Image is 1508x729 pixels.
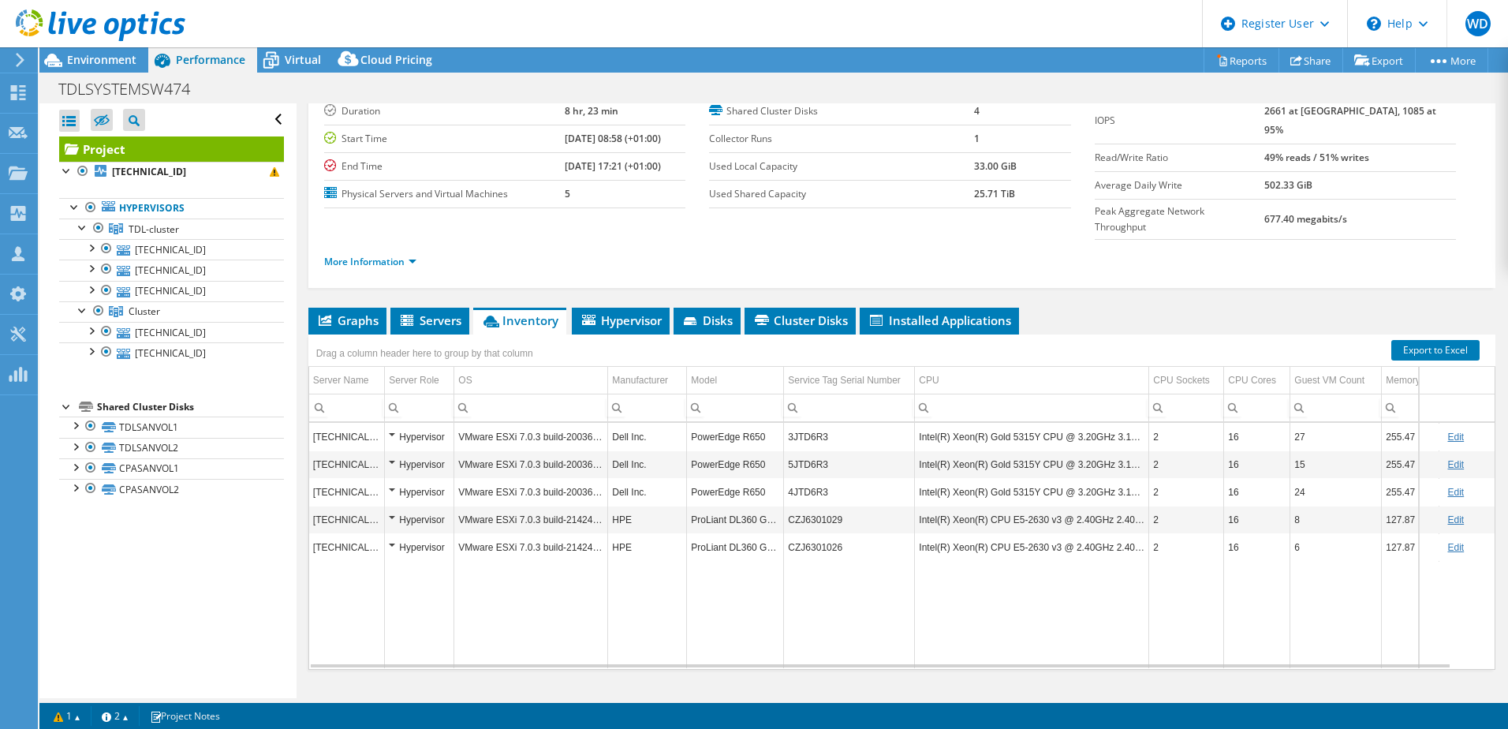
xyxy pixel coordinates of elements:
div: Server Role [389,371,439,390]
div: Hypervisor [389,455,450,474]
label: Shared Cluster Disks [709,103,974,119]
td: Column Memory, Value 255.47 GiB [1382,478,1439,506]
a: 1 [43,706,91,726]
td: Column OS, Value VMware ESXi 7.0.3 build-20036589 [454,450,608,478]
a: [TECHNICAL_ID] [59,239,284,260]
td: Column Service Tag Serial Number, Value 5JTD6R3 [784,450,915,478]
div: Shared Cluster Disks [97,398,284,417]
td: Column CPU Cores, Value 16 [1224,478,1290,506]
a: TDL-cluster [59,219,284,239]
a: Export [1342,48,1416,73]
span: Installed Applications [868,312,1011,328]
div: Server Name [313,371,369,390]
td: Column Server Name, Value 10.16.2.53 [309,478,385,506]
a: Hypervisors [59,198,284,219]
td: Column Manufacturer, Filter cell [608,394,687,421]
span: Graphs [316,312,379,328]
a: Project Notes [139,706,231,726]
div: Manufacturer [612,371,668,390]
div: CPU Cores [1228,371,1276,390]
label: Peak Aggregate Network Throughput [1095,204,1264,235]
a: Reports [1204,48,1279,73]
td: Column CPU, Value Intel(R) Xeon(R) Gold 5315Y CPU @ 3.20GHz 3.19 GHz [915,423,1149,450]
td: Column OS, Value VMware ESXi 7.0.3 build-21424296 [454,506,608,533]
td: Column Model, Value PowerEdge R650 [687,450,784,478]
span: Virtual [285,52,321,67]
a: [TECHNICAL_ID] [59,281,284,301]
div: Hypervisor [389,538,450,557]
b: 1 [974,132,980,145]
td: Column Server Name, Value 10.5.2.52 [309,506,385,533]
td: Column Server Name, Filter cell [309,394,385,421]
b: 677.40 megabits/s [1264,212,1347,226]
td: Column Memory, Value 127.87 GiB [1382,533,1439,561]
span: Servers [398,312,461,328]
td: Manufacturer Column [608,367,687,394]
td: Column Server Name, Value 10.5.2.53 [309,533,385,561]
td: Column Server Role, Value Hypervisor [385,450,454,478]
div: Memory [1386,371,1420,390]
b: [DATE] 17:21 (+01:00) [565,159,661,173]
td: Column Guest VM Count, Value 24 [1290,478,1382,506]
td: Column Server Role, Value Hypervisor [385,506,454,533]
h1: TDLSYSTEMSW474 [51,80,215,98]
td: Column CPU, Value Intel(R) Xeon(R) CPU E5-2630 v3 @ 2.40GHz 2.40 GHz [915,506,1149,533]
td: Server Role Column [385,367,454,394]
td: Column Manufacturer, Value HPE [608,533,687,561]
td: Column CPU Sockets, Value 2 [1149,423,1224,450]
td: Server Name Column [309,367,385,394]
div: Hypervisor [389,428,450,447]
td: Column CPU Sockets, Value 2 [1149,533,1224,561]
span: Disks [681,312,733,328]
div: Service Tag Serial Number [788,371,901,390]
a: CPASANVOL1 [59,458,284,479]
td: Column Model, Value PowerEdge R650 [687,478,784,506]
td: Memory Column [1382,367,1439,394]
td: Column CPU, Value Intel(R) Xeon(R) Gold 5315Y CPU @ 3.20GHz 3.19 GHz [915,450,1149,478]
b: 8 hr, 23 min [565,104,618,118]
div: Hypervisor [389,510,450,529]
td: Column Server Name, Value 10.16.2.51 [309,450,385,478]
td: Column CPU Sockets, Value 2 [1149,506,1224,533]
a: TDLSANVOL1 [59,417,284,437]
td: Column CPU Sockets, Value 2 [1149,478,1224,506]
label: Used Shared Capacity [709,186,974,202]
label: Duration [324,103,565,119]
td: Column Guest VM Count, Value 27 [1290,423,1382,450]
svg: \n [1367,17,1381,31]
a: [TECHNICAL_ID] [59,260,284,280]
span: Cluster [129,305,160,318]
span: TDL-cluster [129,222,179,236]
td: Column OS, Value VMware ESXi 7.0.3 build-21424296 [454,533,608,561]
td: Column CPU Cores, Value 16 [1224,423,1290,450]
a: More Information [324,255,416,268]
label: Read/Write Ratio [1095,150,1264,166]
td: Column Guest VM Count, Value 15 [1290,450,1382,478]
td: Column CPU Cores, Value 16 [1224,533,1290,561]
a: Edit [1447,487,1464,498]
td: CPU Sockets Column [1149,367,1224,394]
td: Column Manufacturer, Value Dell Inc. [608,478,687,506]
div: CPU [919,371,939,390]
td: CPU Column [915,367,1149,394]
span: Cluster Disks [752,312,848,328]
a: Edit [1447,542,1464,553]
div: Drag a column header here to group by that column [312,342,537,364]
td: Column Service Tag Serial Number, Value 4JTD6R3 [784,478,915,506]
label: Physical Servers and Virtual Machines [324,186,565,202]
td: Column Guest VM Count, Filter cell [1290,394,1382,421]
td: Column Server Name, Value 10.16.2.52 [309,423,385,450]
td: Column Model, Filter cell [687,394,784,421]
td: Column CPU Cores, Value 16 [1224,506,1290,533]
td: Column CPU, Filter cell [915,394,1149,421]
label: IOPS [1095,113,1264,129]
td: CPU Cores Column [1224,367,1290,394]
td: Column CPU Cores, Filter cell [1224,394,1290,421]
td: Column Manufacturer, Value HPE [608,506,687,533]
b: [DATE] 08:58 (+01:00) [565,132,661,145]
a: CPASANVOL2 [59,479,284,499]
span: Inventory [481,312,558,328]
span: WD [1465,11,1491,36]
td: Column Model, Value PowerEdge R650 [687,423,784,450]
a: [TECHNICAL_ID] [59,342,284,363]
